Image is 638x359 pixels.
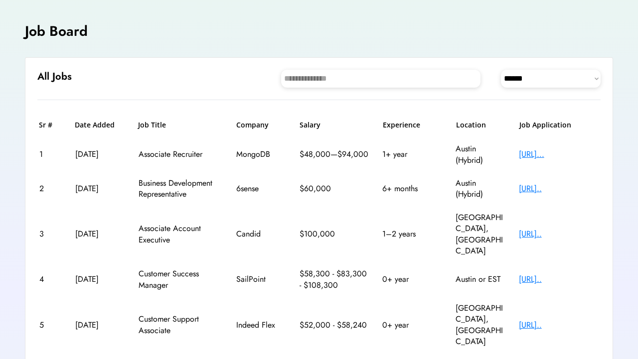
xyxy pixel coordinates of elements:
[138,120,166,130] h6: Job Title
[236,149,286,160] div: MongoDB
[300,268,369,291] div: $58,300 - $83,300 - $108,300
[75,274,125,285] div: [DATE]
[456,274,505,285] div: Austin or EST
[236,229,286,239] div: Candid
[300,183,369,194] div: $60,000
[519,229,599,239] div: [URL]..
[519,320,599,331] div: [URL]..
[382,183,442,194] div: 6+ months
[39,320,62,331] div: 5
[39,149,62,160] div: 1
[456,178,505,200] div: Austin (Hybrid)
[236,320,286,331] div: Indeed Flex
[139,314,223,336] div: Customer Support Associate
[75,320,125,331] div: [DATE]
[39,120,61,130] h6: Sr #
[382,320,442,331] div: 0+ year
[519,274,599,285] div: [URL]..
[75,229,125,239] div: [DATE]
[456,120,506,130] h6: Location
[25,21,88,41] h4: Job Board
[39,274,62,285] div: 4
[382,229,442,239] div: 1–2 years
[519,120,599,130] h6: Job Application
[300,120,369,130] h6: Salary
[519,149,599,160] div: [URL]...
[382,149,442,160] div: 1+ year
[456,143,505,166] div: Austin (Hybrid)
[139,149,223,160] div: Associate Recruiter
[383,120,443,130] h6: Experience
[75,149,125,160] div: [DATE]
[236,274,286,285] div: SailPoint
[37,70,72,84] h6: All Jobs
[236,183,286,194] div: 6sense
[139,178,223,200] div: Business Development Representative
[39,183,62,194] div: 2
[75,120,125,130] h6: Date Added
[139,268,223,291] div: Customer Success Manager
[300,320,369,331] div: $52,000 - $58,240
[519,183,599,194] div: [URL]..
[139,223,223,245] div: Associate Account Executive
[456,212,505,257] div: [GEOGRAPHIC_DATA], [GEOGRAPHIC_DATA]
[236,120,286,130] h6: Company
[39,229,62,239] div: 3
[300,149,369,160] div: $48,000—$94,000
[75,183,125,194] div: [DATE]
[382,274,442,285] div: 0+ year
[456,303,505,348] div: [GEOGRAPHIC_DATA], [GEOGRAPHIC_DATA]
[300,229,369,239] div: $100,000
